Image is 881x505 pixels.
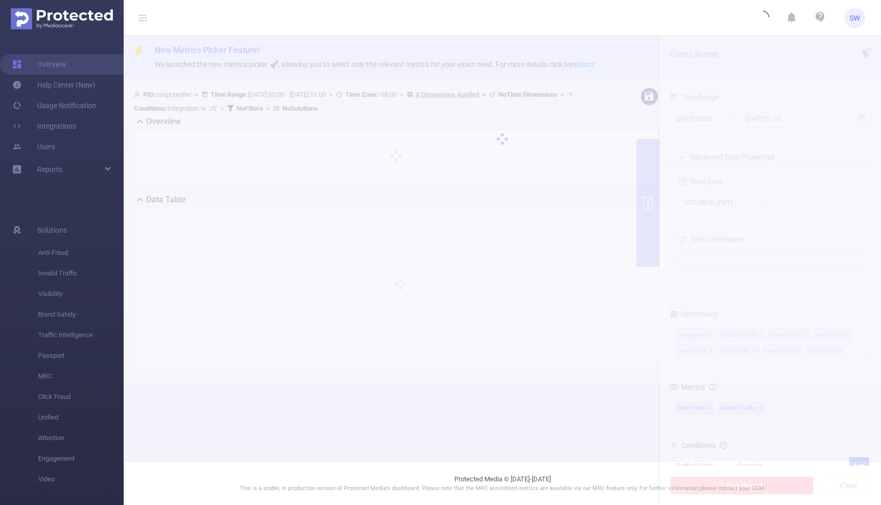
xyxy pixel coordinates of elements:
[124,461,881,505] footer: Protected Media © [DATE]-[DATE]
[38,263,124,284] span: Invalid Traffic
[37,159,62,180] a: Reports
[38,387,124,407] span: Click Fraud
[757,11,769,25] i: icon: loading
[37,165,62,173] span: Reports
[12,95,96,116] a: Usage Notification
[850,8,860,28] span: SW
[11,8,113,29] img: Protected Media
[38,407,124,428] span: Unified
[38,366,124,387] span: MRC
[37,220,67,240] span: Solutions
[38,448,124,469] span: Engagement
[12,136,55,157] a: Users
[38,345,124,366] span: Passport
[12,116,76,136] a: Integrations
[38,428,124,448] span: Attention
[38,284,124,304] span: Visibility
[38,242,124,263] span: Anti-Fraud
[149,484,855,493] p: This is a stable, in production version of Protected Media's dashboard. Please note that the MRC ...
[12,75,95,95] a: Help Center (New)
[12,54,66,75] a: Overview
[38,469,124,490] span: Video
[38,304,124,325] span: Brand Safety
[38,325,124,345] span: Traffic Intelligence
